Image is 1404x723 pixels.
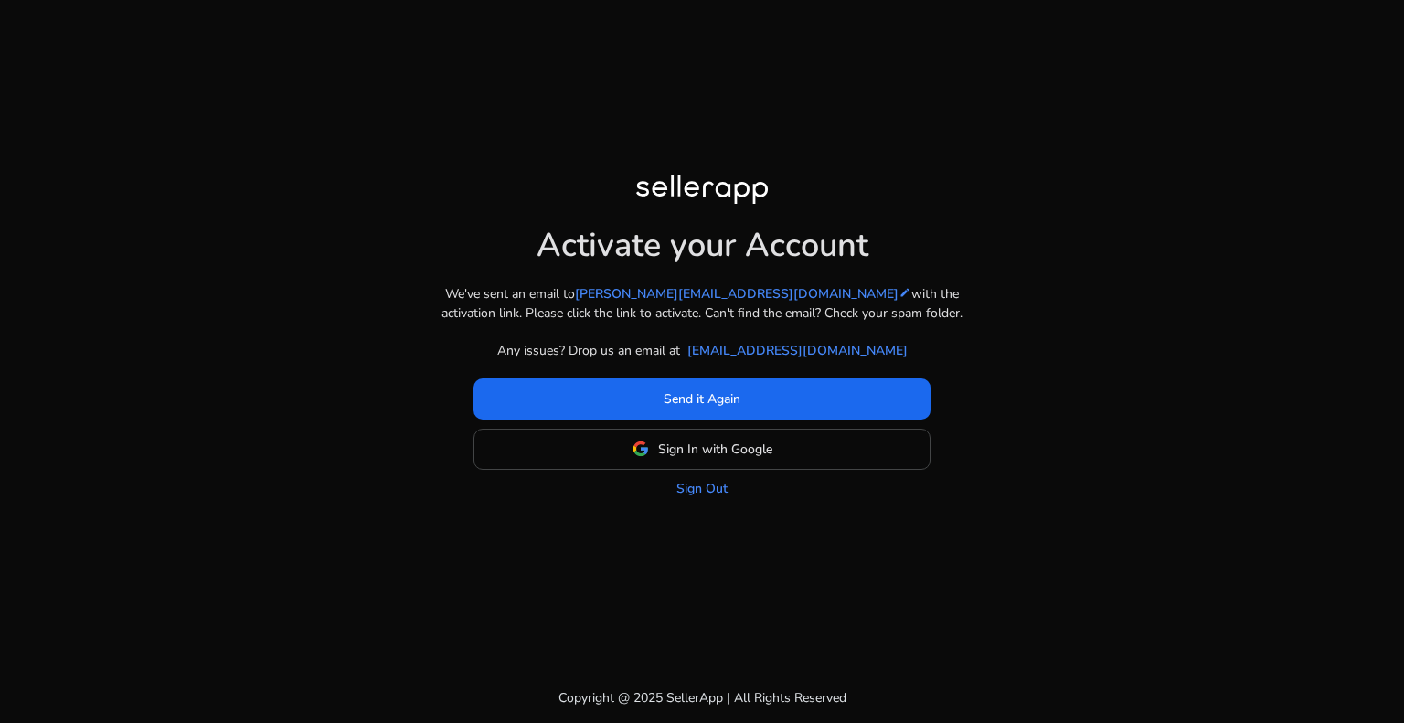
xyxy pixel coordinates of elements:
a: [PERSON_NAME][EMAIL_ADDRESS][DOMAIN_NAME] [575,284,911,303]
h1: Activate your Account [537,211,868,265]
span: Send it Again [664,389,740,409]
span: Sign In with Google [658,440,772,459]
a: Sign Out [676,479,728,498]
p: We've sent an email to with the activation link. Please click the link to activate. Can't find th... [428,284,976,323]
img: google-logo.svg [633,441,649,457]
mat-icon: edit [899,286,911,299]
a: [EMAIL_ADDRESS][DOMAIN_NAME] [687,341,908,360]
button: Sign In with Google [473,429,931,470]
button: Send it Again [473,378,931,420]
p: Any issues? Drop us an email at [497,341,680,360]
